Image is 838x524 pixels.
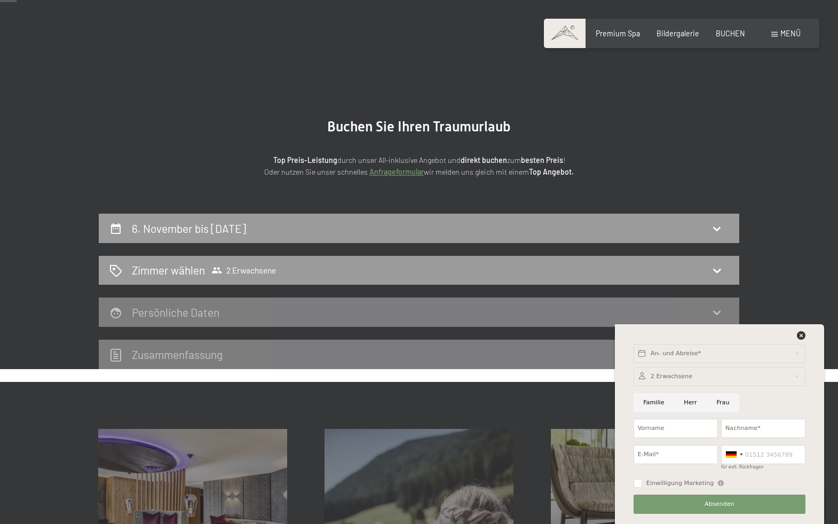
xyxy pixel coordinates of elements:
[211,265,276,276] span: 2 Erwachsene
[132,262,205,278] h2: Zimmer wählen
[273,155,337,165] strong: Top Preis-Leistung
[132,306,219,319] h2: Persönliche Daten
[646,479,714,488] span: Einwilligung Marketing
[529,167,574,176] strong: Top Angebot.
[327,119,511,135] span: Buchen Sie Ihren Traumurlaub
[721,465,763,470] label: für evtl. Rückfragen
[721,445,805,464] input: 01512 3456789
[634,495,805,514] button: Absenden
[132,348,223,361] h2: Zusammen­fassung
[461,155,507,165] strong: direkt buchen
[132,222,246,235] h2: 6. November bis [DATE]
[184,154,654,178] p: durch unser All-inklusive Angebot und zum ! Oder nutzen Sie unser schnelles wir melden uns gleich...
[521,155,563,165] strong: besten Preis
[716,29,745,38] a: BUCHEN
[780,29,801,38] span: Menü
[596,29,640,38] a: Premium Spa
[369,167,424,176] a: Anfrageformular
[657,29,699,38] a: Bildergalerie
[705,500,734,509] span: Absenden
[722,445,746,464] div: Germany (Deutschland): +49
